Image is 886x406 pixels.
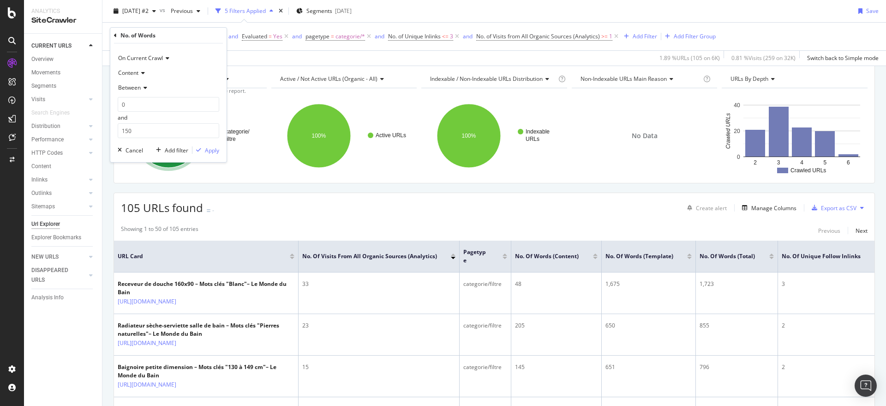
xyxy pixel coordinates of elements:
a: Visits [31,95,86,104]
span: Between [118,84,141,91]
div: Radiateur sèche-serviette salle de bain – Mots clés "Pierres naturelles"– Le Monde du Bain [118,321,294,338]
div: Open Intercom Messenger [855,375,877,397]
div: 650 [605,321,692,330]
button: Manage Columns [738,202,796,213]
div: and [118,97,219,138]
div: CURRENT URLS [31,41,72,51]
text: categorie/ [225,128,250,135]
div: No. of Words [120,31,156,39]
h4: URLs by Depth [729,72,859,86]
div: 145 [515,363,598,371]
button: and [463,32,473,41]
a: Explorer Bookmarks [31,233,96,242]
img: Equal [207,209,210,212]
span: URL Card [118,252,287,261]
a: Url Explorer [31,219,96,229]
text: Crawled URLs [790,167,826,174]
a: DISAPPEARED URLS [31,266,86,285]
span: No. of Words (Total) [700,252,755,261]
a: Sitemaps [31,202,86,212]
div: A chart. [121,96,265,176]
div: categorie/filtre [463,321,507,330]
div: Add filter [165,146,188,154]
span: pagetype [463,248,489,265]
span: Evaluated [242,32,267,40]
text: URLs [526,136,539,142]
div: and [463,32,473,40]
h4: Non-Indexable URLs Main Reason [579,72,702,86]
a: Analysis Info [31,293,96,303]
div: Manage Columns [751,204,796,212]
span: 105 URLs found [121,200,203,215]
div: 33 [302,280,455,288]
div: Export as CSV [821,204,856,212]
button: Add filter [152,145,188,155]
div: Content [31,162,51,171]
h4: Active / Not Active URLs [278,72,409,86]
svg: A chart. [722,96,868,176]
button: Save [855,4,879,18]
text: 5 [824,159,827,166]
h4: Indexable / Non-Indexable URLs Distribution [428,72,557,86]
text: Indexable [526,128,550,135]
span: = [331,32,334,40]
text: 0 [737,154,740,160]
span: No. of Visits from All Organic Sources (Analytics) [302,252,437,261]
span: categorie/* [335,30,365,43]
a: Distribution [31,121,86,131]
span: Indexable / Non-Indexable URLs distribution [430,75,543,83]
div: Cancel [126,146,143,154]
div: Overview [31,55,54,64]
button: and [292,32,302,41]
span: 1 [609,30,612,43]
div: 1,723 [700,280,774,288]
div: Switch back to Simple mode [807,54,879,62]
div: and [292,32,302,40]
svg: A chart. [271,96,415,176]
text: 2 [754,159,757,166]
span: Non-Indexable URLs Main Reason [581,75,667,83]
div: 1,675 [605,280,692,288]
div: Outlinks [31,188,52,198]
div: Create alert [696,204,727,212]
a: [URL][DOMAIN_NAME] [118,380,176,389]
a: Outlinks [31,188,86,198]
button: 5 Filters Applied [212,4,277,18]
a: Overview [31,55,96,64]
button: Apply [192,145,219,155]
span: pagetype [305,32,329,40]
div: 15 [302,363,455,371]
div: Apply [205,146,219,154]
div: 48 [515,280,598,288]
button: and [375,32,384,41]
div: 3 [782,280,879,288]
button: Segments[DATE] [293,4,355,18]
div: 205 [515,321,598,330]
span: No. of Visits from All Organic Sources (Analytics) [476,32,600,40]
span: No. of Unique Follow Inlinks [782,252,861,261]
div: Distribution [31,121,60,131]
button: Add Filter [620,31,657,42]
div: Save [866,7,879,15]
a: [URL][DOMAIN_NAME] [118,339,176,348]
button: Switch back to Simple mode [803,51,879,66]
button: Previous [167,4,204,18]
text: 40 [734,102,741,109]
div: DISAPPEARED URLS [31,266,78,285]
span: 2025 Sep. 30th #2 [122,7,149,15]
div: 5 Filters Applied [225,7,266,15]
text: 6 [847,159,850,166]
span: Segments [306,7,332,15]
a: Content [31,162,96,171]
span: Previous [167,7,193,15]
span: URLs by Depth [730,75,768,83]
text: 4 [801,159,804,166]
span: No Data [632,131,658,140]
div: Performance [31,135,64,145]
div: Analysis Info [31,293,64,303]
div: Add Filter Group [674,32,716,40]
button: and [228,32,238,41]
span: <= [442,32,449,40]
div: HTTP Codes [31,148,63,158]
